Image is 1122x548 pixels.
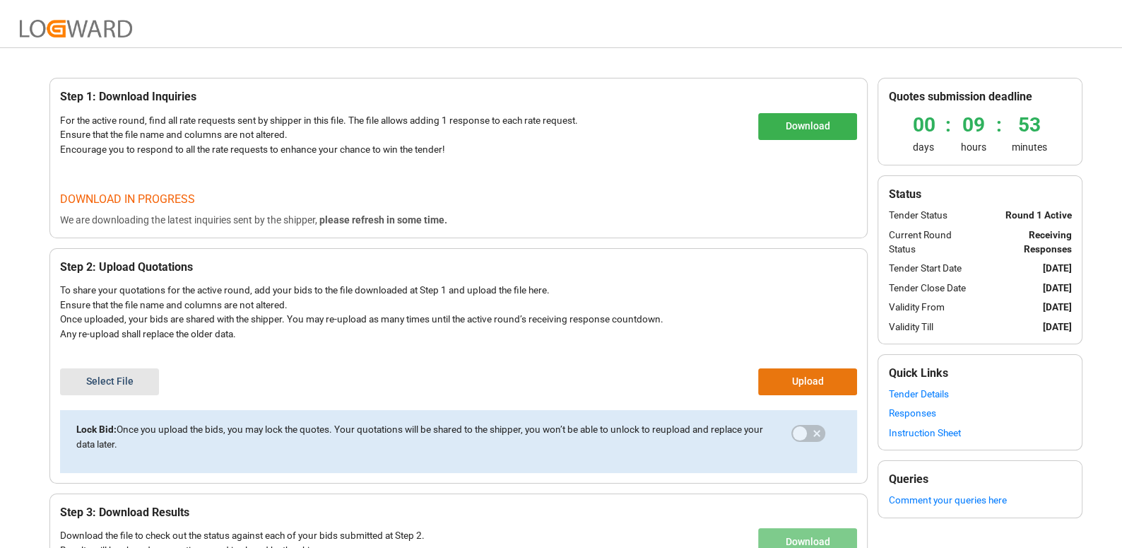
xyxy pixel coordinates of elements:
[888,281,965,295] div: Tender Close Date
[996,110,1002,155] div: :
[888,406,1072,420] a: Responses
[1043,281,1072,295] div: [DATE]
[888,261,961,275] div: Tender Start Date
[319,214,447,226] b: please refresh in some time.
[945,110,951,155] div: :
[76,422,765,461] div: Once you upload the bids, you may lock the quotes. Your quotations will be shared to the shipper,...
[1012,140,1047,155] div: minutes
[1005,208,1072,222] div: Round 1 Active
[1043,261,1072,275] div: [DATE]
[1012,110,1047,140] div: 53
[60,259,857,276] div: Step 2: Upload Quotations​
[979,228,1072,257] div: Receiving Responses
[913,140,935,155] div: days
[888,186,1072,203] div: Status
[888,426,1072,440] a: Instruction Sheet​
[913,110,935,140] div: 00
[60,88,857,105] div: Step 1: Download Inquiries
[20,20,132,37] img: Logward_new_orange.png
[1043,320,1072,334] div: [DATE]
[888,471,1072,488] div: Queries
[60,504,857,521] div: Step 3: Download Results
[888,493,1072,507] a: Comment your queries here
[888,208,947,222] div: Tender Status
[888,88,1072,105] div: Quotes submission deadline
[60,368,159,395] button: Select File
[60,113,578,166] div: For the active round, find all rate requests sent by shipper in this file. The file allows adding...
[961,110,986,140] div: 09
[758,368,857,395] button: Upload
[888,300,944,314] div: Validity From
[888,228,979,257] div: Current Round Status
[60,191,857,208] div: DOWNLOAD IN PROGRESS​
[888,365,1072,382] div: Quick Links
[76,424,117,435] b: Lock Bid:
[60,208,857,228] div: We are downloading the latest inquiries sent by the shipper, ​
[888,387,1072,401] a: Tender Details
[888,320,933,334] div: Validity Till
[60,283,857,351] div: To share your quotations for the active round, add your bids to the file downloaded at Step 1 and...
[758,113,857,140] button: Download
[961,140,986,155] div: hours
[1043,300,1072,314] div: [DATE]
